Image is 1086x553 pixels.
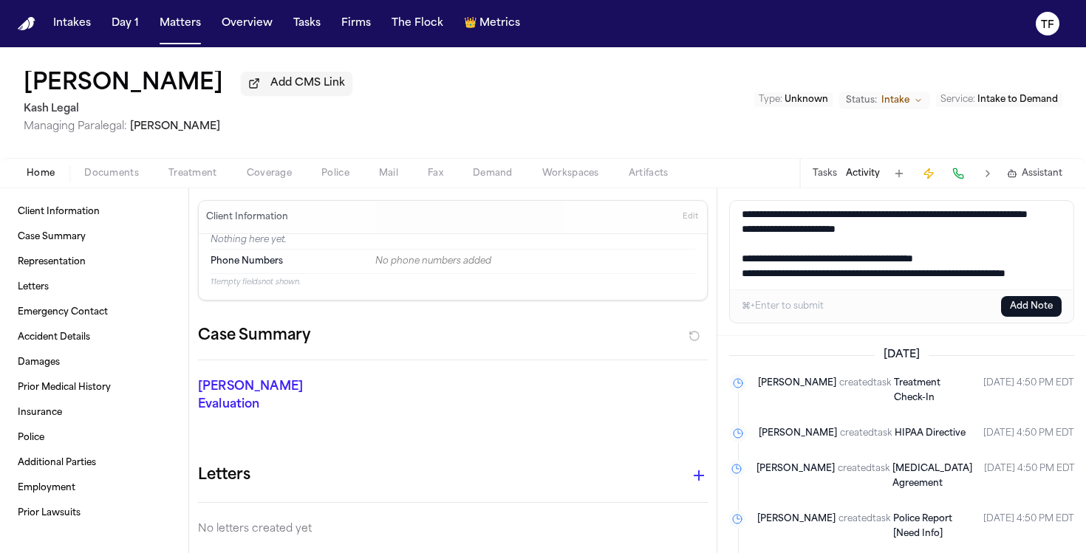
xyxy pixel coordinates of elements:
[12,250,177,274] a: Representation
[198,324,310,348] h2: Case Summary
[893,515,952,538] span: Police Report [Need Info]
[758,376,836,405] span: [PERSON_NAME]
[840,426,892,441] span: created task
[247,168,292,179] span: Coverage
[198,378,356,413] p: [PERSON_NAME] Evaluation
[211,277,695,288] p: 11 empty fields not shown.
[379,168,398,179] span: Mail
[12,401,177,425] a: Insurance
[742,300,824,312] div: ⌘+Enter to submit
[881,95,909,106] span: Intake
[198,464,250,487] h1: Letters
[785,95,828,104] span: Unknown
[894,376,971,405] a: Treatment Check-In
[12,376,177,399] a: Prior Medical History
[895,426,966,441] a: HIPAA Directive
[24,71,223,97] h1: [PERSON_NAME]
[24,71,223,97] button: Edit matter name
[12,351,177,374] a: Damages
[321,168,349,179] span: Police
[84,168,139,179] span: Documents
[542,168,599,179] span: Workspaces
[12,225,177,249] a: Case Summary
[386,10,449,37] button: The Flock
[12,200,177,224] a: Client Information
[894,379,940,402] span: Treatment Check-In
[198,521,708,538] p: No letters created yet
[839,376,891,405] span: created task
[24,121,127,132] span: Managing Paralegal:
[154,10,207,37] button: Matters
[936,92,1062,107] button: Edit Service: Intake to Demand
[683,212,698,222] span: Edit
[757,512,836,541] span: [PERSON_NAME]
[875,348,929,363] span: [DATE]
[335,10,377,37] button: Firms
[211,255,283,267] span: Phone Numbers
[838,461,889,491] span: created task
[918,163,939,184] button: Create Immediate Task
[948,163,969,184] button: Make a Call
[1007,168,1062,179] button: Assistant
[892,464,972,488] span: [MEDICAL_DATA] Agreement
[27,168,55,179] span: Home
[18,17,35,31] img: Finch Logo
[983,426,1074,441] time: September 25, 2025 at 3:50 PM
[375,255,695,267] div: No phone numbers added
[458,10,526,37] button: crownMetrics
[846,168,880,179] button: Activity
[893,512,971,541] a: Police Report [Need Info]
[983,512,1074,541] time: September 25, 2025 at 3:50 PM
[759,426,837,441] span: [PERSON_NAME]
[106,10,145,37] button: Day 1
[12,476,177,500] a: Employment
[678,205,703,229] button: Edit
[130,121,220,132] span: [PERSON_NAME]
[216,10,279,37] button: Overview
[12,300,177,324] a: Emergency Contact
[983,376,1074,405] time: September 25, 2025 at 3:50 PM
[759,95,782,104] span: Type :
[984,461,1075,491] time: September 25, 2025 at 3:50 PM
[629,168,669,179] span: Artifacts
[473,168,513,179] span: Demand
[287,10,327,37] button: Tasks
[1001,296,1062,317] button: Add Note
[889,163,909,184] button: Add Task
[813,168,837,179] button: Tasks
[168,168,217,179] span: Treatment
[241,72,352,95] button: Add CMS Link
[12,426,177,450] a: Police
[12,275,177,299] a: Letters
[24,100,352,118] h2: Kash Legal
[12,451,177,475] a: Additional Parties
[270,76,345,91] span: Add CMS Link
[839,92,930,109] button: Change status from Intake
[12,326,177,349] a: Accident Details
[940,95,975,104] span: Service :
[203,211,291,223] h3: Client Information
[895,429,966,438] span: HIPAA Directive
[18,17,35,31] a: Home
[846,95,877,106] span: Status:
[211,234,695,249] p: Nothing here yet.
[47,10,97,37] button: Intakes
[754,92,833,107] button: Edit Type: Unknown
[1022,168,1062,179] span: Assistant
[892,461,972,491] a: [MEDICAL_DATA] Agreement
[757,461,835,491] span: [PERSON_NAME]
[12,501,177,525] a: Prior Lawsuits
[977,95,1058,104] span: Intake to Demand
[839,512,890,541] span: created task
[428,168,443,179] span: Fax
